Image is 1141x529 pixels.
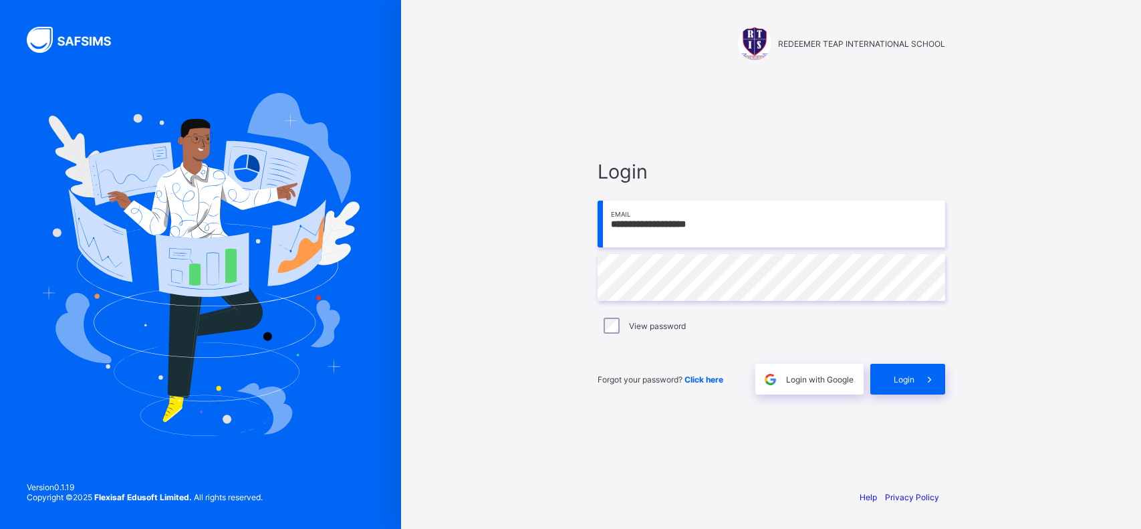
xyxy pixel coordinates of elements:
a: Click here [684,375,723,385]
img: google.396cfc9801f0270233282035f929180a.svg [763,372,778,387]
a: Privacy Policy [885,492,939,502]
a: Help [860,492,877,502]
strong: Flexisaf Edusoft Limited. [94,492,192,502]
img: SAFSIMS Logo [27,27,127,53]
span: Login [894,375,914,385]
span: Copyright © 2025 All rights reserved. [27,492,263,502]
span: REDEEMER TEAP INTERNATIONAL SCHOOL [778,39,945,49]
span: Forgot your password? [598,375,723,385]
span: Login with Google [786,375,854,385]
span: Login [598,160,945,183]
img: Hero Image [41,93,360,435]
span: Version 0.1.19 [27,482,263,492]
